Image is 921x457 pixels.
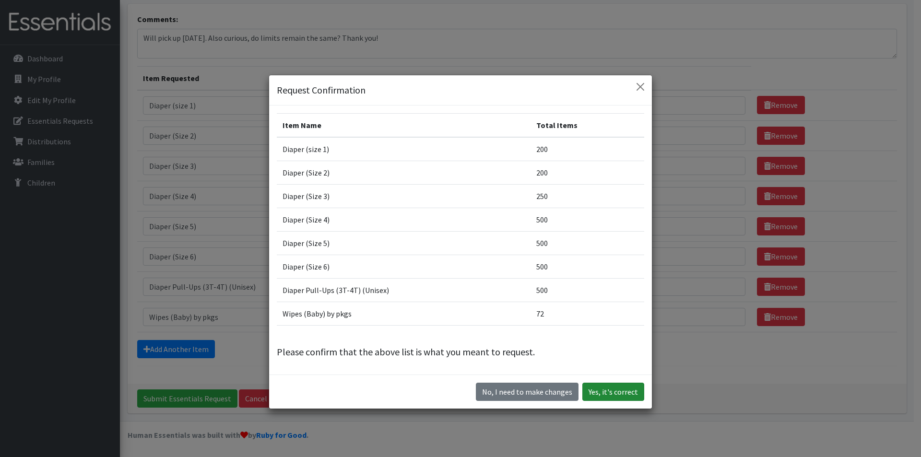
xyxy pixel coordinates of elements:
[277,208,531,232] td: Diaper (Size 4)
[277,185,531,208] td: Diaper (Size 3)
[476,383,579,401] button: No I need to make changes
[277,137,531,161] td: Diaper (size 1)
[277,255,531,279] td: Diaper (Size 6)
[531,255,644,279] td: 500
[277,161,531,185] td: Diaper (Size 2)
[277,302,531,326] td: Wipes (Baby) by pkgs
[531,137,644,161] td: 200
[531,161,644,185] td: 200
[633,79,648,94] button: Close
[531,208,644,232] td: 500
[531,185,644,208] td: 250
[277,279,531,302] td: Diaper Pull-Ups (3T-4T) (Unisex)
[531,279,644,302] td: 500
[531,114,644,138] th: Total Items
[531,232,644,255] td: 500
[582,383,644,401] button: Yes, it's correct
[531,302,644,326] td: 72
[277,345,644,359] p: Please confirm that the above list is what you meant to request.
[277,232,531,255] td: Diaper (Size 5)
[277,83,366,97] h5: Request Confirmation
[277,114,531,138] th: Item Name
